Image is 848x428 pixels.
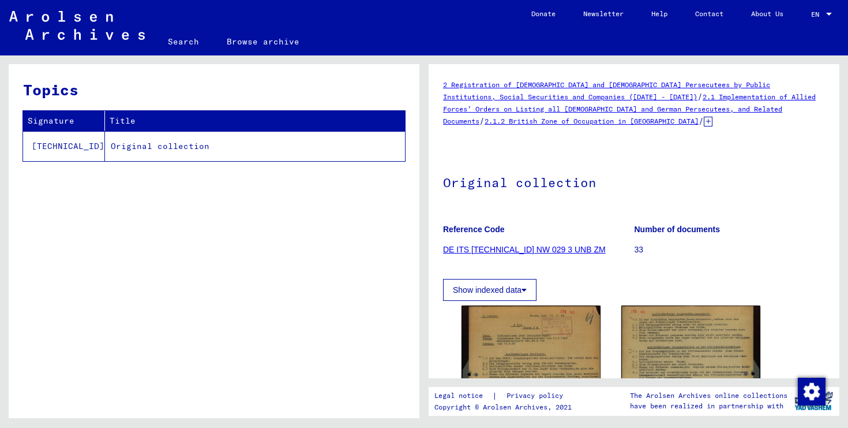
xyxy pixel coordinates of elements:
[23,131,105,161] td: [TECHNICAL_ID]
[105,131,405,161] td: Original collection
[434,390,577,402] div: |
[23,111,105,131] th: Signature
[443,156,825,207] h1: Original collection
[798,378,826,405] img: Change consent
[434,402,577,412] p: Copyright © Arolsen Archives, 2021
[635,244,826,256] p: 33
[23,79,404,101] h3: Topics
[434,390,492,402] a: Legal notice
[792,386,835,415] img: yv_logo.png
[697,91,703,102] span: /
[443,225,505,234] b: Reference Code
[443,279,536,301] button: Show indexed data
[443,92,816,125] a: 2.1 Implementation of Allied Forces’ Orders on Listing all [DEMOGRAPHIC_DATA] and German Persecut...
[797,377,825,405] div: Change consent
[9,11,145,40] img: Arolsen_neg.svg
[811,10,824,18] span: EN
[630,401,787,411] p: have been realized in partnership with
[699,116,704,126] span: /
[213,28,313,55] a: Browse archive
[635,225,721,234] b: Number of documents
[105,111,405,131] th: Title
[443,245,606,254] a: DE ITS [TECHNICAL_ID] NW 029 3 UNB ZM
[485,117,699,125] a: 2.1.2 British Zone of Occupation in [GEOGRAPHIC_DATA]
[479,116,485,126] span: /
[154,28,213,55] a: Search
[630,390,787,401] p: The Arolsen Archives online collections
[497,390,577,402] a: Privacy policy
[443,80,770,101] a: 2 Registration of [DEMOGRAPHIC_DATA] and [DEMOGRAPHIC_DATA] Persecutees by Public Institutions, S...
